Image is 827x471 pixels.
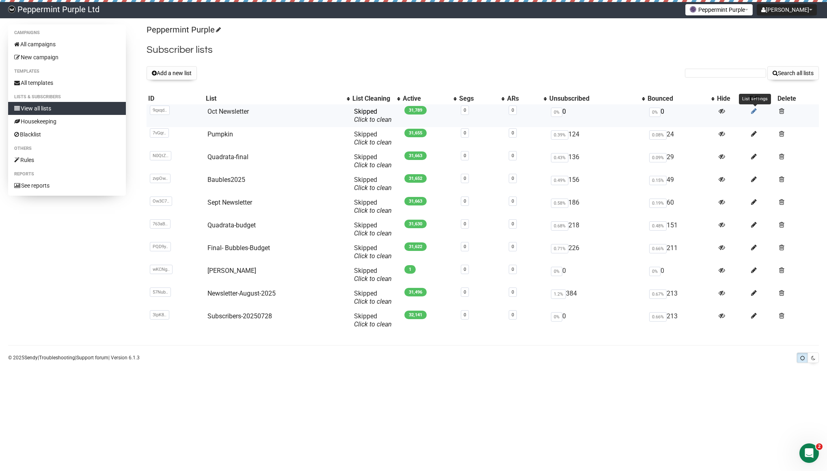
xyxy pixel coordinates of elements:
[548,195,646,218] td: 186
[8,153,126,166] a: Rules
[646,173,715,195] td: 49
[548,93,646,104] th: Unsubscribed: No sort applied, activate to apply an ascending sort
[549,95,638,103] div: Unsubscribed
[8,169,126,179] li: Reports
[649,199,667,208] span: 0.19%
[646,264,715,286] td: 0
[464,199,466,204] a: 0
[649,267,661,276] span: 0%
[551,108,562,117] span: 0%
[150,265,173,274] span: wKCNg..
[646,127,715,150] td: 24
[8,115,126,128] a: Housekeeping
[548,127,646,150] td: 124
[548,218,646,241] td: 218
[8,128,126,141] a: Blacklist
[354,275,392,283] a: Click to clean
[354,244,392,260] span: Skipped
[207,267,256,274] a: [PERSON_NAME]
[715,93,748,104] th: Hide: No sort applied, sorting is disabled
[354,229,392,237] a: Click to clean
[8,353,140,362] p: © 2025 | | | Version 6.1.3
[649,108,661,117] span: 0%
[404,129,427,137] span: 31,655
[354,116,392,123] a: Click to clean
[649,153,667,162] span: 0.09%
[354,130,392,146] span: Skipped
[147,93,204,104] th: ID: No sort applied, sorting is disabled
[464,290,466,295] a: 0
[512,153,514,158] a: 0
[649,176,667,185] span: 0.15%
[8,144,126,153] li: Others
[646,195,715,218] td: 60
[717,95,747,103] div: Hide
[458,93,505,104] th: Segs: No sort applied, activate to apply an ascending sort
[646,309,715,332] td: 213
[551,176,568,185] span: 0.49%
[354,267,392,283] span: Skipped
[548,150,646,173] td: 136
[150,219,171,229] span: 763aB..
[8,102,126,115] a: View all lists
[507,95,540,103] div: ARs
[404,151,427,160] span: 31,663
[8,28,126,38] li: Campaigns
[757,4,817,15] button: [PERSON_NAME]
[551,153,568,162] span: 0.43%
[777,95,817,103] div: Delete
[548,173,646,195] td: 156
[512,267,514,272] a: 0
[207,130,233,138] a: Pumpkin
[505,93,548,104] th: ARs: No sort applied, activate to apply an ascending sort
[8,179,126,192] a: See reports
[464,108,466,113] a: 0
[646,93,715,104] th: Bounced: No sort applied, activate to apply an ascending sort
[207,108,249,115] a: Oct Newsletter
[464,153,466,158] a: 0
[404,265,416,274] span: 1
[646,286,715,309] td: 213
[551,290,566,299] span: 1.2%
[512,312,514,318] a: 0
[551,199,568,208] span: 0.58%
[459,95,497,103] div: Segs
[401,93,458,104] th: Active: No sort applied, activate to apply an ascending sort
[512,199,514,204] a: 0
[649,130,667,140] span: 0.08%
[464,130,466,136] a: 0
[147,25,220,35] a: Peppermint Purple
[548,309,646,332] td: 0
[404,220,427,228] span: 31,630
[150,287,171,297] span: 57Nub..
[403,95,449,103] div: Active
[646,218,715,241] td: 151
[548,286,646,309] td: 384
[512,221,514,227] a: 0
[464,176,466,181] a: 0
[8,51,126,64] a: New campaign
[548,104,646,127] td: 0
[649,312,667,322] span: 0.66%
[512,130,514,136] a: 0
[464,221,466,227] a: 0
[352,95,393,103] div: List Cleaning
[207,199,252,206] a: Sept Newsletter
[404,288,427,296] span: 31,496
[207,290,276,297] a: Newsletter-August-2025
[464,244,466,249] a: 0
[207,153,248,161] a: Quadrata-final
[649,244,667,253] span: 0.66%
[354,290,392,305] span: Skipped
[147,66,197,80] button: Add a new list
[354,184,392,192] a: Click to clean
[354,199,392,214] span: Skipped
[8,67,126,76] li: Templates
[646,241,715,264] td: 211
[204,93,351,104] th: List: No sort applied, activate to apply an ascending sort
[76,355,108,361] a: Support forum
[551,130,568,140] span: 0.39%
[776,93,819,104] th: Delete: No sort applied, sorting is disabled
[24,355,38,361] a: Sendy
[150,151,171,160] span: N0QtZ..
